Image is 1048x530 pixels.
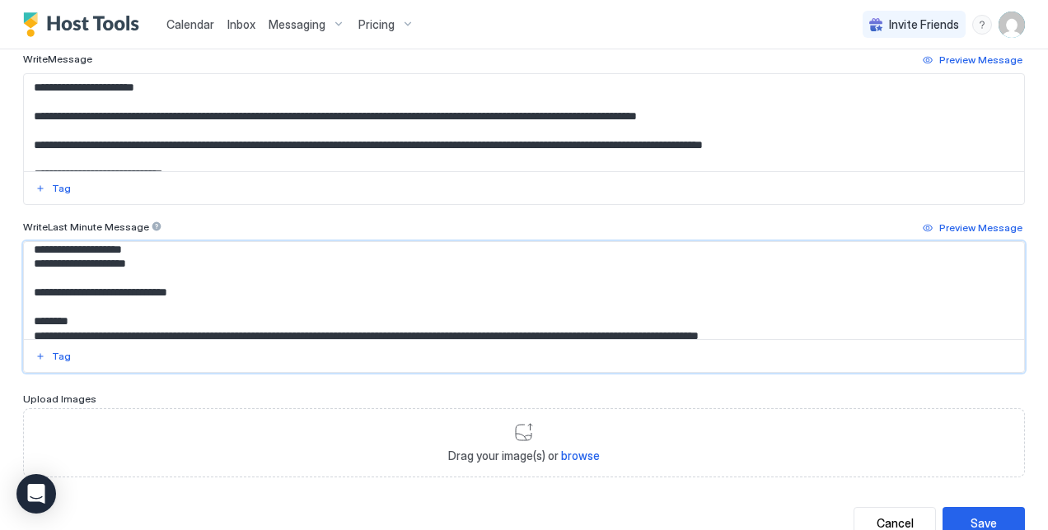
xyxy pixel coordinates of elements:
button: Preview Message [920,218,1025,238]
a: Calendar [166,16,214,33]
div: Open Intercom Messenger [16,474,56,514]
span: Inbox [227,17,255,31]
div: Preview Message [939,53,1022,67]
button: Tag [33,346,73,366]
div: Tag [52,349,71,364]
span: Pricing [358,17,395,32]
span: Invite Friends [889,17,959,32]
span: Calendar [166,17,214,31]
button: Tag [33,179,73,198]
div: Tag [52,181,71,196]
span: Write Last Minute Message [23,221,149,233]
button: Preview Message [920,50,1025,70]
textarea: Input Field [24,74,1012,171]
textarea: Input Field [24,242,1012,339]
div: Preview Message [939,221,1022,235]
div: User profile [999,12,1025,38]
span: Upload Images [23,393,96,405]
a: Inbox [227,16,255,33]
div: menu [972,15,992,35]
span: Messaging [269,17,325,32]
span: Write Message [23,53,92,65]
span: Drag your image(s) or [448,449,600,463]
span: browse [561,449,600,463]
a: Host Tools Logo [23,12,147,37]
